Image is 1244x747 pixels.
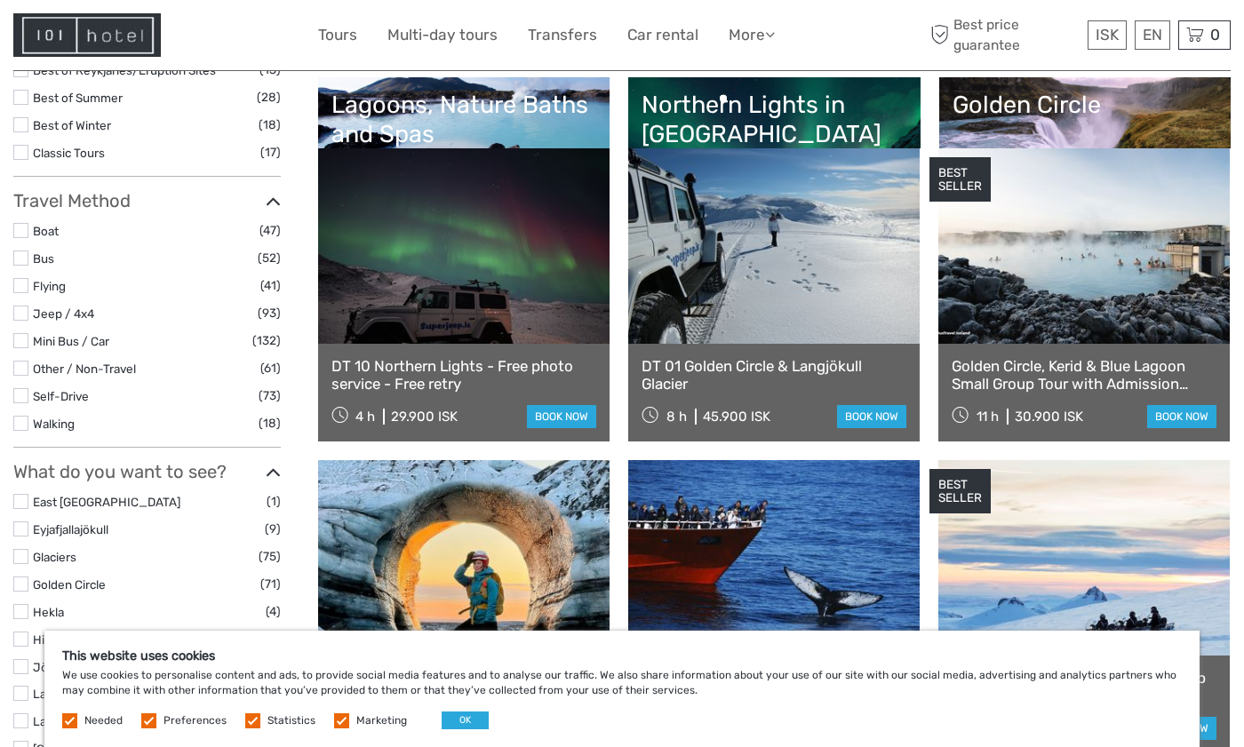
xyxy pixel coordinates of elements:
[265,519,281,539] span: (9)
[527,405,596,428] a: book now
[331,91,597,148] div: Lagoons, Nature Baths and Spas
[33,146,105,160] a: Classic Tours
[387,22,498,48] a: Multi-day tours
[260,275,281,296] span: (41)
[33,550,76,564] a: Glaciers
[84,713,123,728] label: Needed
[204,28,226,49] button: Open LiveChat chat widget
[666,409,687,425] span: 8 h
[528,22,597,48] a: Transfers
[33,251,54,266] a: Bus
[1096,26,1119,44] span: ISK
[33,306,94,321] a: Jeep / 4x4
[729,22,775,48] a: More
[13,461,281,482] h3: What do you want to see?
[259,115,281,135] span: (18)
[260,142,281,163] span: (17)
[264,629,281,649] span: (8)
[642,357,906,393] a: DT 01 Golden Circle & Langjökull Glacier
[1147,405,1216,428] a: book now
[642,91,907,148] div: Northern Lights in [GEOGRAPHIC_DATA]
[33,91,123,105] a: Best of Summer
[260,574,281,594] span: (71)
[442,711,489,729] button: OK
[33,632,88,647] a: Highlands
[929,469,991,513] div: BEST SELLER
[258,248,281,268] span: (52)
[929,157,991,202] div: BEST SELLER
[259,385,281,406] span: (73)
[953,91,1218,215] a: Golden Circle
[1208,26,1223,44] span: 0
[33,417,75,431] a: Walking
[163,713,227,728] label: Preferences
[391,409,458,425] div: 29.900 ISK
[927,15,1084,54] span: Best price guarantee
[260,358,281,378] span: (61)
[642,91,907,215] a: Northern Lights in [GEOGRAPHIC_DATA]
[33,224,59,238] a: Boat
[266,601,281,622] span: (4)
[259,546,281,567] span: (75)
[952,357,1216,393] a: Golden Circle, Kerid & Blue Lagoon Small Group Tour with Admission Ticket
[703,409,770,425] div: 45.900 ISK
[259,220,281,241] span: (47)
[258,303,281,323] span: (93)
[1015,409,1083,425] div: 30.900 ISK
[33,577,106,592] a: Golden Circle
[33,495,180,509] a: East [GEOGRAPHIC_DATA]
[267,491,281,512] span: (1)
[33,334,109,348] a: Mini Bus / Car
[13,13,161,57] img: Hotel Information
[1135,20,1170,50] div: EN
[331,357,596,393] a: DT 10 Northern Lights - Free photo service - Free retry
[356,713,407,728] label: Marketing
[627,22,698,48] a: Car rental
[318,22,357,48] a: Tours
[13,190,281,211] h3: Travel Method
[33,389,89,403] a: Self-Drive
[331,91,597,215] a: Lagoons, Nature Baths and Spas
[33,714,132,728] a: Landmannalaugar
[953,91,1218,119] div: Golden Circle
[257,87,281,107] span: (28)
[25,31,201,45] p: We're away right now. Please check back later!
[33,279,66,293] a: Flying
[33,362,136,376] a: Other / Non-Travel
[252,330,281,351] span: (132)
[33,687,102,701] a: Lake Mývatn
[259,413,281,433] span: (18)
[33,118,111,132] a: Best of Winter
[62,648,1182,664] h5: This website uses cookies
[33,605,64,619] a: Hekla
[267,713,315,728] label: Statistics
[33,522,108,536] a: Eyjafjallajökull
[977,409,999,425] span: 11 h
[44,631,1200,747] div: We use cookies to personalise content and ads, to provide social media features and to analyse ou...
[355,409,375,425] span: 4 h
[837,405,906,428] a: book now
[33,660,225,674] a: Jökulsárlón/[GEOGRAPHIC_DATA]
